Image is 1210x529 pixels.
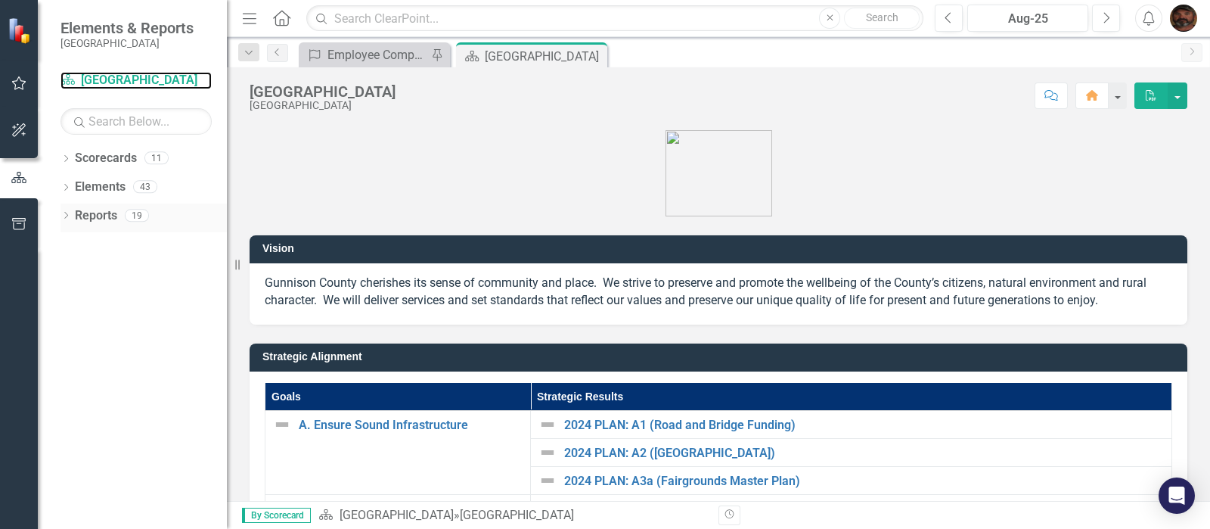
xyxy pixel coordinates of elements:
a: Elements [75,179,126,196]
a: 2024 PLAN: A2 ([GEOGRAPHIC_DATA]) [564,447,1164,460]
div: 43 [133,181,157,194]
img: Rodrick Black [1170,5,1197,32]
input: Search ClearPoint... [306,5,923,32]
p: Gunnison County cherishes its sense of community and place. We strive to preserve and promote the... [265,275,1172,310]
a: A. Ensure Sound Infrastructure [299,419,523,432]
img: Not Defined [538,415,557,434]
input: Search Below... [60,108,212,135]
span: Elements & Reports [60,19,194,37]
a: 2024 PLAN: A3a (Fairgrounds Master Plan) [564,475,1164,488]
h3: Strategic Alignment [262,351,1180,363]
a: Scorecards [75,150,137,167]
img: Not Defined [273,499,291,518]
a: 2024 PLAN: A1 (Road and Bridge Funding) [564,419,1164,432]
span: Search [866,11,898,23]
a: [GEOGRAPHIC_DATA] [60,72,212,89]
img: Not Defined [538,499,557,518]
div: 11 [144,152,169,165]
a: [GEOGRAPHIC_DATA] [340,508,454,522]
div: [GEOGRAPHIC_DATA] [250,83,396,100]
a: Employee Competencies to Update [302,45,427,64]
div: Aug-25 [973,10,1083,28]
h3: Vision [262,243,1180,254]
img: Gunnison%20Co%20Logo%20E-small.png [665,130,772,216]
button: Search [844,8,920,29]
div: [GEOGRAPHIC_DATA] [460,508,574,522]
div: 19 [125,209,149,222]
div: Open Intercom Messenger [1159,478,1195,514]
small: [GEOGRAPHIC_DATA] [60,37,194,49]
img: Not Defined [538,471,557,490]
span: By Scorecard [242,508,311,523]
a: Reports [75,207,117,225]
img: ClearPoint Strategy [8,17,34,44]
div: » [318,507,707,524]
img: Not Defined [538,443,557,462]
div: Employee Competencies to Update [327,45,427,64]
div: [GEOGRAPHIC_DATA] [250,100,396,111]
div: [GEOGRAPHIC_DATA] [485,47,603,66]
img: Not Defined [273,415,291,434]
button: Aug-25 [967,5,1088,32]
